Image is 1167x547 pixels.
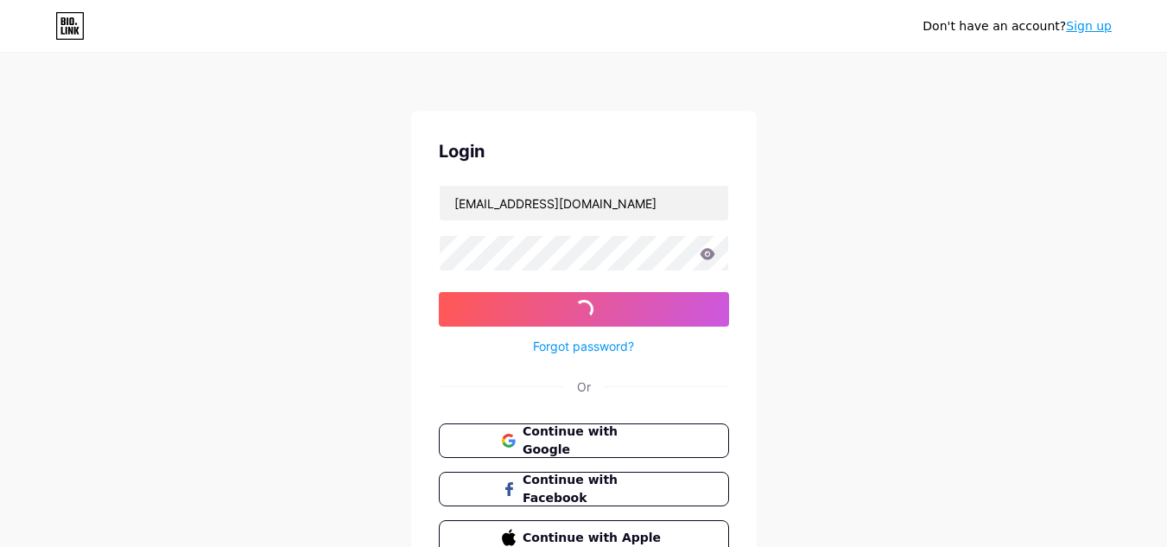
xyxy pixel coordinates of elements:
div: Login [439,138,729,164]
a: Forgot password? [533,337,634,355]
span: Continue with Google [523,423,665,459]
span: Continue with Facebook [523,471,665,507]
div: Or [577,378,591,396]
div: Don't have an account? [923,17,1112,35]
span: Continue with Apple [523,529,665,547]
button: Continue with Google [439,423,729,458]
input: Username [440,186,728,220]
button: Continue with Facebook [439,472,729,506]
a: Sign up [1066,19,1112,33]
